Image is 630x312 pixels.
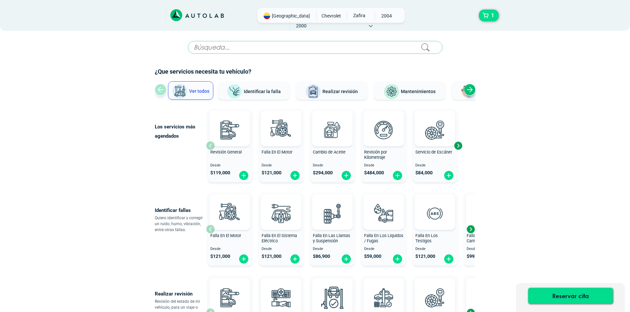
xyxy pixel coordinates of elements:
span: Desde [364,247,403,251]
p: Realizar revisión [155,289,206,298]
img: AD0BCuuxAAAAAElFTkSuQmCC [374,195,394,215]
img: fi_plus-circle2.svg [443,170,454,181]
img: AD0BCuuxAAAAAElFTkSuQmCC [220,195,240,215]
button: Servicio de Escáner Desde $84,000 [413,109,457,182]
img: AD0BCuuxAAAAAElFTkSuQmCC [271,280,291,299]
span: $ 86,900 [313,254,330,259]
img: AD0BCuuxAAAAAElFTkSuQmCC [220,112,240,132]
button: Reservar cita [528,288,613,304]
input: Búsqueda... [188,41,442,54]
img: fi_plus-circle2.svg [341,170,352,181]
span: $ 119,000 [210,170,230,176]
img: AD0BCuuxAAAAAElFTkSuQmCC [271,195,291,215]
img: fi_plus-circle2.svg [392,254,403,264]
span: Desde [210,163,250,168]
span: 2000 [290,21,313,31]
img: diagnostic_caja-de-cambios-v3.svg [472,199,501,228]
span: Identificar la falla [244,88,281,94]
img: cambio_bateria-v3.svg [472,283,501,312]
img: diagnostic_suspension-v3.svg [318,199,347,228]
span: Desde [364,163,403,168]
button: Falla En El Sistema Eléctrico Desde $121,000 [259,192,304,266]
span: Falla En Los Testigos [415,233,438,244]
span: Desde [313,163,352,168]
img: revision_general-v3.svg [215,283,244,312]
span: Servicio de Escáner [415,150,452,155]
img: AD0BCuuxAAAAAElFTkSuQmCC [322,280,342,299]
img: AD0BCuuxAAAAAElFTkSuQmCC [425,195,445,215]
img: Mantenimientos [384,84,399,100]
button: Identificar la falla [218,81,289,100]
img: fi_plus-circle2.svg [392,170,403,181]
span: $ 84,000 [415,170,433,176]
span: Ver todos [189,88,209,94]
button: 1 [479,10,499,21]
span: Revisión por Kilometraje [364,150,387,160]
button: Falla En Los Testigos Desde $121,000 [413,192,457,266]
span: $ 121,000 [415,254,435,259]
img: fi_plus-circle2.svg [341,254,352,264]
img: diagnostic_engine-v3.svg [267,115,296,144]
button: Falla En Los Liquidos / Fugas Desde $59,000 [361,192,406,266]
img: fi_plus-circle2.svg [290,254,300,264]
span: CHEVROLET [319,11,343,21]
img: escaner-v3.svg [420,115,449,144]
span: Desde [262,247,301,251]
img: Identificar la falla [227,84,242,99]
span: Falla En El Motor [210,233,241,238]
p: Los servicios más agendados [155,122,206,141]
div: Next slide [464,84,476,95]
button: Revisión por Kilometraje Desde $484,000 [361,109,406,182]
button: Revisión General Desde $119,000 [208,109,252,182]
img: cambio_de_aceite-v3.svg [318,115,347,144]
button: Falla En Las Llantas y Suspensión Desde $86,900 [310,192,355,266]
span: Falla En El Motor [262,150,292,155]
img: diagnostic_diagnostic_abs-v3.svg [420,199,449,228]
img: diagnostic_gota-de-sangre-v3.svg [369,199,398,228]
button: Ver todos [168,81,213,100]
span: Revisión General [210,150,242,155]
img: diagnostic_engine-v3.svg [215,199,244,228]
span: Falla En La Caja de Cambio [467,233,502,244]
img: aire_acondicionado-v3.svg [267,283,296,312]
img: AD0BCuuxAAAAAElFTkSuQmCC [271,112,291,132]
span: $ 121,000 [210,254,230,259]
span: Falla En Las Llantas y Suspensión [313,233,350,244]
img: AD0BCuuxAAAAAElFTkSuQmCC [374,280,394,299]
p: Identificar fallas [155,206,206,215]
span: $ 484,000 [364,170,384,176]
span: $ 294,000 [313,170,333,176]
button: Mantenimientos [374,81,445,100]
img: Flag of COLOMBIA [264,13,270,19]
img: diagnostic_bombilla-v3.svg [267,199,296,228]
img: escaner-v3.svg [420,283,449,312]
img: AD0BCuuxAAAAAElFTkSuQmCC [374,112,394,132]
img: AD0BCuuxAAAAAElFTkSuQmCC [425,280,445,299]
button: Falla En El Motor Desde $121,000 [208,192,252,266]
span: Falla En El Sistema Eléctrico [262,233,297,244]
span: $ 121,000 [262,170,281,176]
span: Desde [262,163,301,168]
span: Desde [210,247,250,251]
span: Realizar revisión [322,89,358,94]
span: 1 [489,10,496,21]
img: revision_tecno_mecanica-v3.svg [369,283,398,312]
img: Realizar revisión [305,84,321,100]
img: AD0BCuuxAAAAAElFTkSuQmCC [322,112,342,132]
span: [GEOGRAPHIC_DATA] [272,13,310,19]
img: Latonería y Pintura [459,84,475,100]
img: AD0BCuuxAAAAAElFTkSuQmCC [322,195,342,215]
img: fi_plus-circle2.svg [238,170,249,181]
p: Quiero identificar y corregir un ruido, humo, vibración, entre otras fallas. [155,215,206,233]
span: $ 59,000 [364,254,381,259]
span: $ 99,000 [467,254,484,259]
button: Falla En El Motor Desde $121,000 [259,109,304,182]
span: Desde [467,247,506,251]
span: Falla En Los Liquidos / Fugas [364,233,403,244]
button: Cambio de Aceite Desde $294,000 [310,109,355,182]
img: AD0BCuuxAAAAAElFTkSuQmCC [220,280,240,299]
img: peritaje-v3.svg [318,283,347,312]
span: ZAFIRA [347,11,371,20]
button: Falla En La Caja de Cambio Desde $99,000 [464,192,509,266]
img: revision_por_kilometraje-v3.svg [369,115,398,144]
